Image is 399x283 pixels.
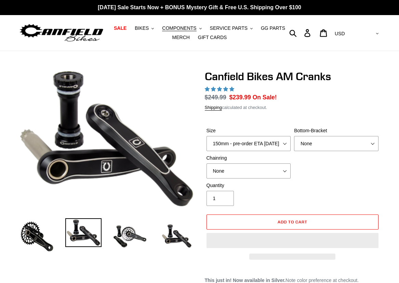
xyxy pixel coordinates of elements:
button: SERVICE PARTS [207,24,256,33]
img: Canfield Cranks [20,71,193,206]
span: SALE [114,25,127,31]
a: GIFT CARDS [195,33,230,42]
strong: This just in! Now available in Silver. [205,278,286,283]
button: COMPONENTS [159,24,205,33]
img: Load image into Gallery viewer, Canfield Bikes AM Cranks [112,218,148,255]
label: Chainring [207,155,291,162]
a: Shipping [205,105,222,111]
label: Quantity [207,182,291,189]
button: Add to cart [207,214,379,230]
span: $239.99 [229,94,251,101]
s: $249.99 [205,94,226,101]
a: GG PARTS [257,24,289,33]
img: Load image into Gallery viewer, CANFIELD-AM_DH-CRANKS [158,218,195,255]
img: Load image into Gallery viewer, Canfield Cranks [65,218,102,247]
img: Canfield Bikes [19,22,104,44]
span: GG PARTS [261,25,285,31]
button: BIKES [131,24,157,33]
span: GIFT CARDS [198,35,227,40]
span: Add to cart [278,219,307,224]
a: SALE [110,24,130,33]
span: COMPONENTS [162,25,196,31]
img: Load image into Gallery viewer, Canfield Bikes AM Cranks [19,218,55,255]
span: BIKES [135,25,149,31]
a: MERCH [169,33,193,42]
span: 4.97 stars [205,86,236,92]
h1: Canfield Bikes AM Cranks [205,70,381,83]
span: MERCH [172,35,190,40]
div: calculated at checkout. [205,104,381,111]
label: Size [207,127,291,134]
label: Bottom-Bracket [294,127,378,134]
span: SERVICE PARTS [210,25,248,31]
span: On Sale! [253,93,277,102]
